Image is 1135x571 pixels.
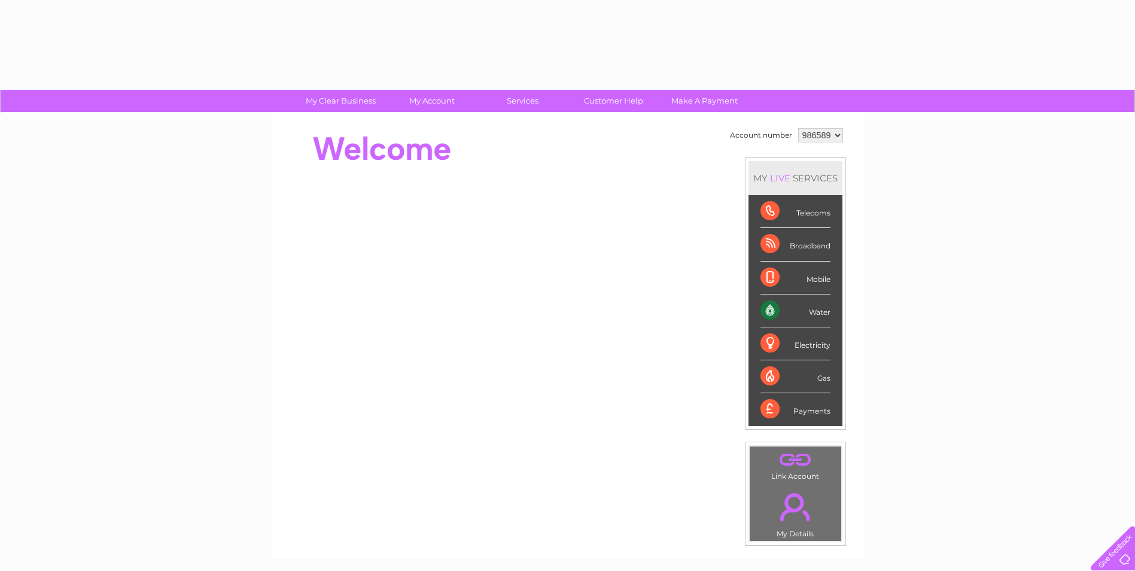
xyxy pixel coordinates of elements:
div: Broadband [760,228,830,261]
a: . [753,449,838,470]
a: Customer Help [564,90,663,112]
div: Gas [760,360,830,393]
a: Make A Payment [655,90,754,112]
div: LIVE [768,172,793,184]
a: My Clear Business [291,90,390,112]
div: Mobile [760,262,830,294]
div: Electricity [760,327,830,360]
div: Payments [760,393,830,426]
td: Link Account [749,446,842,484]
a: Services [473,90,572,112]
div: MY SERVICES [748,161,842,195]
a: My Account [382,90,481,112]
td: Account number [727,125,795,145]
a: . [753,486,838,528]
div: Telecoms [760,195,830,228]
td: My Details [749,483,842,542]
div: Water [760,294,830,327]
